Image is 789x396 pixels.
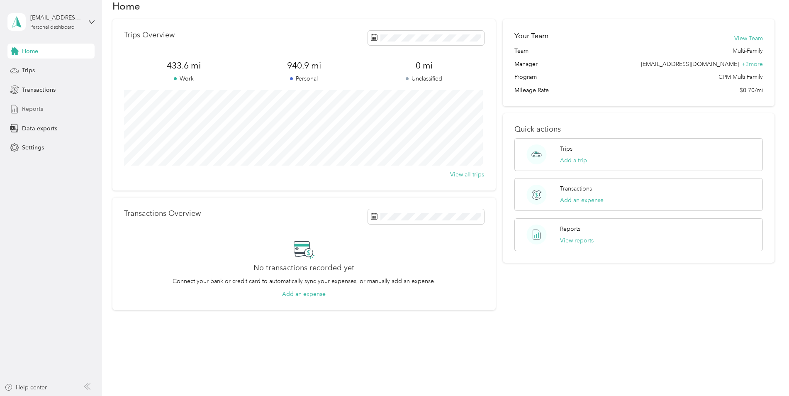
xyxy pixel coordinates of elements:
[514,60,538,68] span: Manager
[30,25,75,30] div: Personal dashboard
[514,86,549,95] span: Mileage Rate
[514,125,763,134] p: Quick actions
[5,383,47,392] button: Help center
[173,277,436,286] p: Connect your bank or credit card to automatically sync your expenses, or manually add an expense.
[560,225,580,233] p: Reports
[560,156,587,165] button: Add a trip
[244,74,364,83] p: Personal
[514,46,528,55] span: Team
[22,86,56,94] span: Transactions
[641,61,739,68] span: [EMAIL_ADDRESS][DOMAIN_NAME]
[22,143,44,152] span: Settings
[364,74,484,83] p: Unclassified
[22,66,35,75] span: Trips
[743,350,789,396] iframe: Everlance-gr Chat Button Frame
[450,170,484,179] button: View all trips
[560,184,592,193] p: Transactions
[22,124,57,133] span: Data exports
[124,60,244,71] span: 433.6 mi
[22,47,38,56] span: Home
[124,31,175,39] p: Trips Overview
[560,236,594,245] button: View reports
[514,31,548,41] h2: Your Team
[282,290,326,298] button: Add an expense
[253,264,354,272] h2: No transactions recorded yet
[560,196,604,205] button: Add an expense
[742,61,763,68] span: + 2 more
[364,60,484,71] span: 0 mi
[124,74,244,83] p: Work
[733,46,763,55] span: Multi-Family
[124,209,201,218] p: Transactions Overview
[244,60,364,71] span: 940.9 mi
[740,86,763,95] span: $0.70/mi
[718,73,763,81] span: CPM Multi Family
[514,73,537,81] span: Program
[734,34,763,43] button: View Team
[560,144,572,153] p: Trips
[30,13,82,22] div: [EMAIL_ADDRESS][DOMAIN_NAME]
[22,105,43,113] span: Reports
[112,2,140,10] h1: Home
